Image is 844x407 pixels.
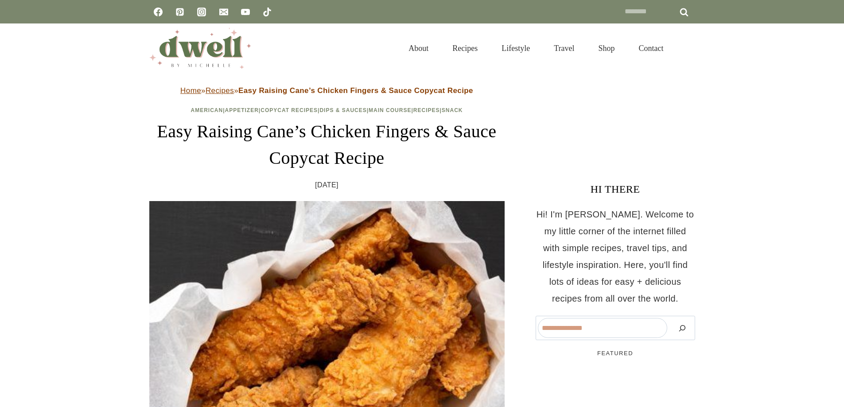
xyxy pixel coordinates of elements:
[536,206,695,307] p: Hi! I'm [PERSON_NAME]. Welcome to my little corner of the internet filled with simple recipes, tr...
[413,107,440,113] a: Recipes
[490,33,542,64] a: Lifestyle
[180,86,473,95] span: » »
[180,86,201,95] a: Home
[319,107,366,113] a: Dips & Sauces
[627,33,676,64] a: Contact
[238,86,473,95] strong: Easy Raising Cane’s Chicken Fingers & Sauce Copycat Recipe
[206,86,234,95] a: Recipes
[586,33,626,64] a: Shop
[397,33,440,64] a: About
[171,3,189,21] a: Pinterest
[440,33,490,64] a: Recipes
[215,3,233,21] a: Email
[542,33,586,64] a: Travel
[536,349,695,358] h5: FEATURED
[237,3,254,21] a: YouTube
[258,3,276,21] a: TikTok
[369,107,411,113] a: Main Course
[536,181,695,197] h3: HI THERE
[225,107,259,113] a: Appetizer
[397,33,675,64] nav: Primary Navigation
[193,3,210,21] a: Instagram
[315,178,338,192] time: [DATE]
[191,107,223,113] a: American
[149,118,505,171] h1: Easy Raising Cane’s Chicken Fingers & Sauce Copycat Recipe
[191,107,463,113] span: | | | | | |
[261,107,318,113] a: Copycat Recipes
[442,107,463,113] a: Snack
[680,41,695,56] button: View Search Form
[149,3,167,21] a: Facebook
[149,28,251,69] img: DWELL by michelle
[672,318,693,338] button: Search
